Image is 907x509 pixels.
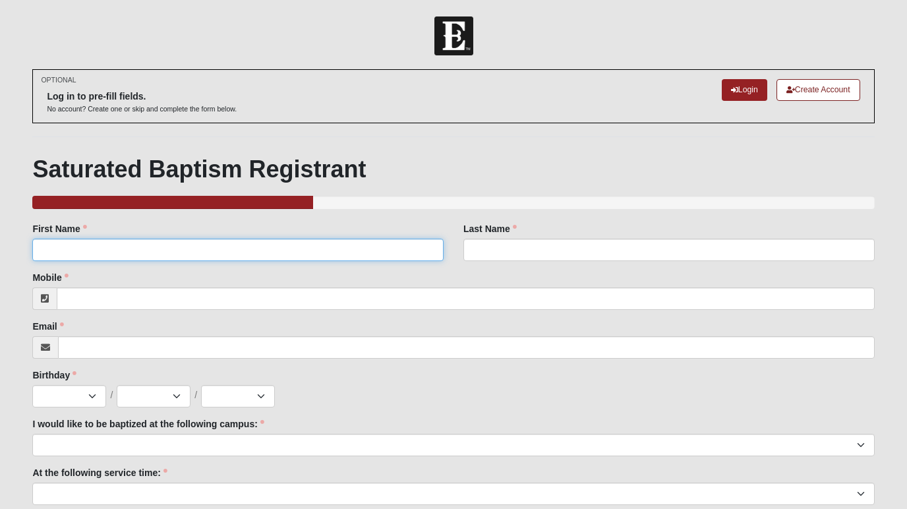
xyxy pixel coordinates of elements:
img: Church of Eleven22 Logo [434,16,473,55]
label: Birthday [32,369,76,382]
label: I would like to be baptized at the following campus: [32,417,264,431]
h6: Log in to pre-fill fields. [47,91,237,102]
label: At the following service time: [32,466,167,479]
label: Last Name [463,222,517,235]
span: / [110,388,113,403]
a: Create Account [776,79,860,101]
label: Mobile [32,271,68,284]
small: OPTIONAL [41,75,76,85]
p: No account? Create one or skip and complete the form below. [47,104,237,114]
label: First Name [32,222,86,235]
h1: Saturated Baptism Registrant [32,155,874,183]
label: Email [32,320,63,333]
span: / [194,388,197,403]
a: Login [722,79,767,101]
